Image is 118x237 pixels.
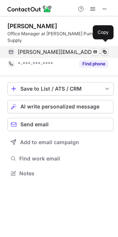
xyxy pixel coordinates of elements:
span: Find work email [19,155,111,162]
span: Notes [19,170,111,177]
button: AI write personalized message [7,100,114,113]
span: [PERSON_NAME][EMAIL_ADDRESS][DOMAIN_NAME] [18,49,103,55]
button: Reveal Button [79,60,108,68]
button: Find work email [7,153,114,164]
button: Send email [7,118,114,131]
div: [PERSON_NAME] [7,22,57,30]
button: Notes [7,168,114,179]
button: save-profile-one-click [7,82,114,95]
span: AI write personalized message [20,104,99,110]
img: ContactOut v5.3.10 [7,4,52,13]
div: Save to List / ATS / CRM [20,86,101,92]
span: Send email [20,121,49,127]
span: Add to email campaign [20,139,79,145]
div: Office Manager at [PERSON_NAME] Pump & Supply [7,30,114,44]
button: Add to email campaign [7,136,114,149]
